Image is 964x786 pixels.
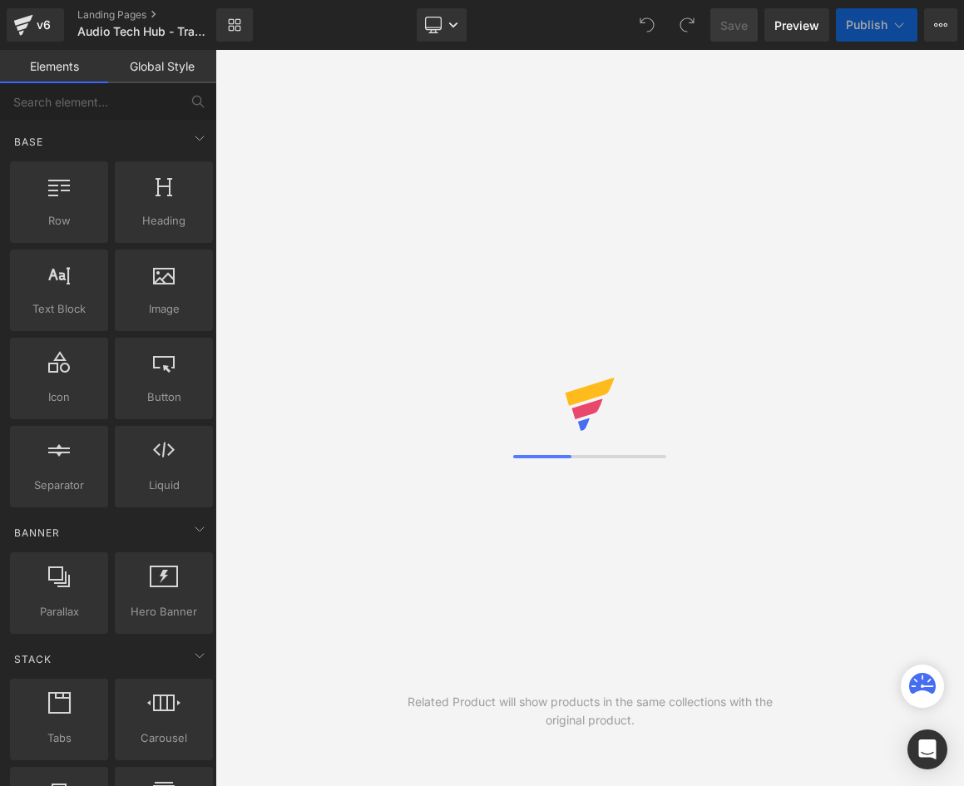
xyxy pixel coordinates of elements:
[77,25,212,38] span: Audio Tech Hub - TrapSynth
[15,603,103,620] span: Parallax
[77,8,244,22] a: Landing Pages
[764,8,829,42] a: Preview
[120,388,208,406] span: Button
[15,729,103,747] span: Tabs
[403,693,777,729] div: Related Product will show products in the same collections with the original product.
[120,603,208,620] span: Hero Banner
[924,8,957,42] button: More
[15,388,103,406] span: Icon
[12,134,45,150] span: Base
[216,8,253,42] a: New Library
[630,8,664,42] button: Undo
[108,50,216,83] a: Global Style
[670,8,704,42] button: Redo
[7,8,64,42] a: v6
[836,8,917,42] button: Publish
[720,17,748,34] span: Save
[846,18,887,32] span: Publish
[15,477,103,494] span: Separator
[12,525,62,541] span: Banner
[120,477,208,494] span: Liquid
[120,212,208,230] span: Heading
[120,300,208,318] span: Image
[774,17,819,34] span: Preview
[907,729,947,769] div: Open Intercom Messenger
[15,300,103,318] span: Text Block
[15,212,103,230] span: Row
[120,729,208,747] span: Carousel
[33,14,54,36] div: v6
[12,651,53,667] span: Stack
